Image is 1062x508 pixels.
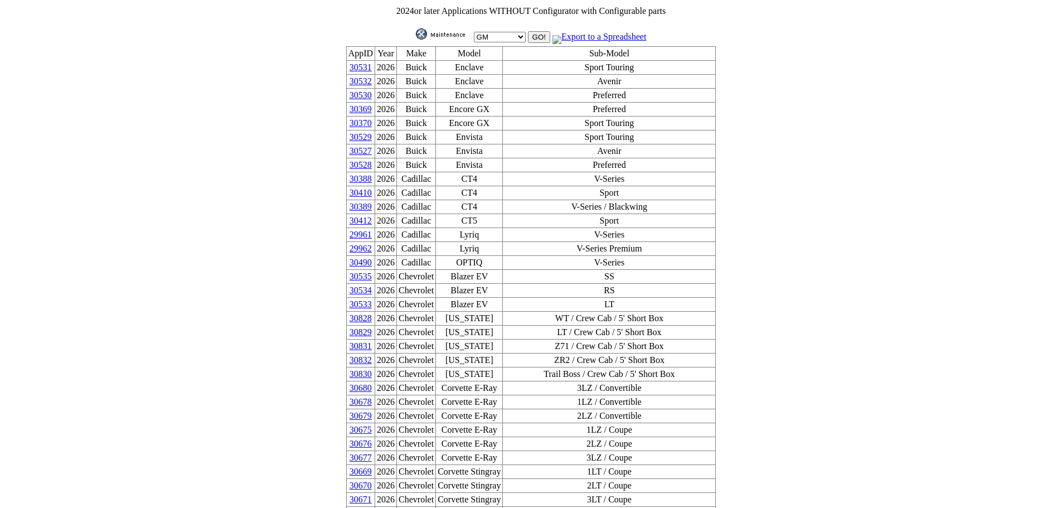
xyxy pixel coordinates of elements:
[436,228,503,242] td: Lyriq
[397,284,436,298] td: Chevrolet
[436,381,503,395] td: Corvette E-Ray
[375,256,397,270] td: 2026
[375,117,397,130] td: 2026
[503,270,716,284] td: SS
[397,451,436,465] td: Chevrolet
[397,479,436,493] td: Chevrolet
[346,6,717,17] td: or later Applications WITHOUT Configurator with Configurable parts
[375,409,397,423] td: 2026
[350,216,372,225] a: 30412
[436,214,503,228] td: CT5
[375,242,397,256] td: 2026
[350,272,372,281] a: 30535
[375,395,397,409] td: 2026
[503,117,716,130] td: Sport Touring
[397,437,436,451] td: Chevrolet
[397,256,436,270] td: Cadillac
[436,284,503,298] td: Blazer EV
[397,298,436,312] td: Chevrolet
[503,242,716,256] td: V-Series Premium
[436,242,503,256] td: Lyriq
[397,186,436,200] td: Cadillac
[350,230,372,239] a: 29961
[375,340,397,354] td: 2026
[397,75,436,89] td: Buick
[375,493,397,507] td: 2026
[350,313,372,323] a: 30828
[436,493,503,507] td: Corvette Stingray
[436,354,503,367] td: [US_STATE]
[350,118,372,128] a: 30370
[350,286,372,295] a: 30534
[436,172,503,186] td: CT4
[397,214,436,228] td: Cadillac
[397,409,436,423] td: Chevrolet
[375,47,397,61] td: Year
[503,493,716,507] td: 3LT / Coupe
[436,270,503,284] td: Blazer EV
[503,423,716,437] td: 1LZ / Coupe
[503,395,716,409] td: 1LZ / Convertible
[396,6,414,16] span: 2024
[503,409,716,423] td: 2LZ / Convertible
[436,158,503,172] td: Envista
[503,367,716,381] td: Trail Boss / Crew Cab / 5' Short Box
[350,439,372,448] a: 30676
[552,35,561,44] img: MSExcel.jpg
[375,284,397,298] td: 2026
[397,228,436,242] td: Cadillac
[397,465,436,479] td: Chevrolet
[503,103,716,117] td: Preferred
[350,355,372,365] a: 30832
[397,158,436,172] td: Buick
[436,451,503,465] td: Corvette E-Ray
[503,354,716,367] td: ZR2 / Crew Cab / 5' Short Box
[375,270,397,284] td: 2026
[375,130,397,144] td: 2026
[375,298,397,312] td: 2026
[397,242,436,256] td: Cadillac
[375,451,397,465] td: 2026
[503,326,716,340] td: LT / Crew Cab / 5' Short Box
[436,75,503,89] td: Enclave
[397,326,436,340] td: Chevrolet
[436,144,503,158] td: Envista
[503,284,716,298] td: RS
[503,479,716,493] td: 2LT / Coupe
[397,312,436,326] td: Chevrolet
[503,451,716,465] td: 3LZ / Coupe
[436,61,503,75] td: Enclave
[436,186,503,200] td: CT4
[375,479,397,493] td: 2026
[436,117,503,130] td: Encore GX
[552,32,646,41] a: Export to a Spreadsheet
[350,258,372,267] a: 30490
[503,89,716,103] td: Preferred
[350,397,372,407] a: 30678
[350,62,372,72] a: 30531
[436,423,503,437] td: Corvette E-Ray
[350,90,372,100] a: 30530
[503,144,716,158] td: Avenir
[436,367,503,381] td: [US_STATE]
[436,437,503,451] td: Corvette E-Ray
[397,172,436,186] td: Cadillac
[528,31,550,43] input: GO!
[397,47,436,61] td: Make
[436,395,503,409] td: Corvette E-Ray
[375,437,397,451] td: 2026
[350,341,372,351] a: 30831
[397,117,436,130] td: Buick
[375,465,397,479] td: 2026
[436,103,503,117] td: Encore GX
[350,146,372,156] a: 30527
[375,214,397,228] td: 2026
[397,381,436,395] td: Chevrolet
[375,367,397,381] td: 2026
[397,89,436,103] td: Buick
[350,174,372,183] a: 30388
[503,298,716,312] td: LT
[397,395,436,409] td: Chevrolet
[375,228,397,242] td: 2026
[503,75,716,89] td: Avenir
